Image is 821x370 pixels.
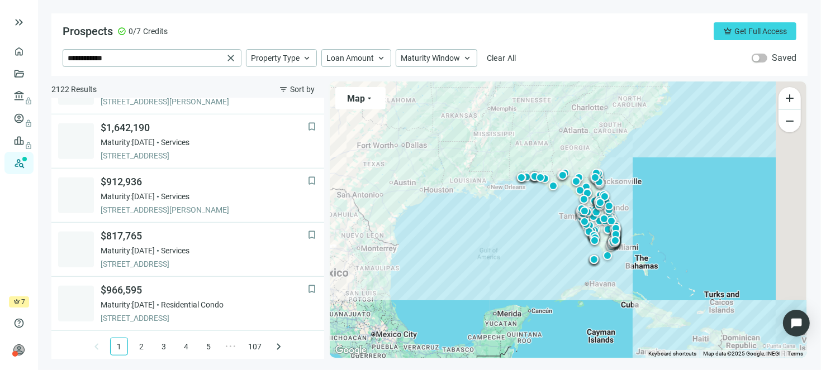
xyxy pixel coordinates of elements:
span: filter_list [279,85,288,94]
span: Maturity: [DATE] [101,299,155,310]
li: 4 [177,338,195,355]
span: Services [161,245,189,256]
span: Maturity: [DATE] [101,191,155,202]
span: Prospects [63,25,113,38]
img: Google [333,343,369,358]
span: Sort by [290,85,315,94]
span: $817,765 [101,229,307,243]
li: Next 5 Pages [222,338,240,355]
span: $912,936 [101,175,307,189]
li: 1 [110,338,128,355]
a: bookmark$912,936Maturity:[DATE]Services[STREET_ADDRESS][PERSON_NAME] [51,169,324,223]
span: ••• [222,338,240,355]
span: Loan Amount [326,53,374,63]
span: remove [783,114,796,128]
span: crown [13,299,20,305]
span: Clear All [487,54,516,63]
a: 2 [133,338,150,355]
span: [STREET_ADDRESS] [101,313,307,324]
span: [STREET_ADDRESS] [101,258,307,270]
button: keyboard_arrow_right [270,338,288,355]
span: check_circle [117,27,126,36]
span: Map data ©2025 Google, INEGI [703,350,781,357]
a: 5 [200,338,217,355]
span: add [783,92,796,105]
button: bookmark [306,121,317,132]
span: 0/7 [129,26,141,37]
button: crownGet Full Access [714,22,796,40]
span: Credits [143,26,168,37]
span: person [13,344,25,355]
span: close [225,52,236,64]
span: keyboard_arrow_up [302,53,312,63]
span: keyboard_arrow_up [462,53,472,63]
a: bookmark$1,642,190Maturity:[DATE]Services[STREET_ADDRESS] [51,114,324,169]
button: bookmark [306,175,317,186]
span: arrow_drop_down [365,94,374,103]
li: 5 [200,338,217,355]
span: $966,595 [101,283,307,297]
a: Open this area in Google Maps (opens a new window) [333,343,369,358]
span: keyboard_arrow_up [376,53,386,63]
span: Property Type [251,53,300,63]
span: Get Full Access [734,27,787,36]
button: bookmark [306,229,317,241]
span: Services [161,191,189,202]
button: keyboard_double_arrow_right [12,16,26,29]
a: 1 [111,338,127,355]
a: 107 [245,338,265,355]
span: Services [161,137,189,148]
div: Open Intercom Messenger [783,310,810,337]
span: Maturity: [DATE] [101,137,155,148]
label: Saved [772,52,796,64]
span: [STREET_ADDRESS][PERSON_NAME] [101,204,307,215]
button: filter_listSort by [269,80,324,98]
span: $1,642,190 [101,121,307,134]
li: Next Page [270,338,288,355]
span: help [13,318,25,329]
button: Clear All [482,49,521,67]
a: 3 [155,338,172,355]
a: 4 [178,338,194,355]
button: Maparrow_drop_down [335,87,386,109]
a: Terms (opens in new tab) [787,350,803,357]
a: bookmark$966,595Maturity:[DATE]Residential Condo[STREET_ADDRESS] [51,277,324,331]
span: [STREET_ADDRESS][PERSON_NAME] [101,96,307,107]
span: Maturity: [DATE] [101,245,155,256]
span: Maturity Window [401,53,460,63]
button: bookmark [306,283,317,295]
span: Map [347,93,365,104]
a: bookmark$817,765Maturity:[DATE]Services[STREET_ADDRESS] [51,223,324,277]
span: keyboard_arrow_right [272,340,286,353]
span: 7 [21,296,25,307]
li: 3 [155,338,173,355]
span: [STREET_ADDRESS] [101,150,307,161]
li: Previous Page [88,338,106,355]
span: crown [723,27,732,36]
span: Residential Condo [161,299,224,310]
li: 107 [244,338,265,355]
li: 2 [132,338,150,355]
button: Keyboard shortcuts [648,350,696,358]
button: keyboard_arrow_left [88,338,106,355]
span: 2122 Results [51,84,97,95]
